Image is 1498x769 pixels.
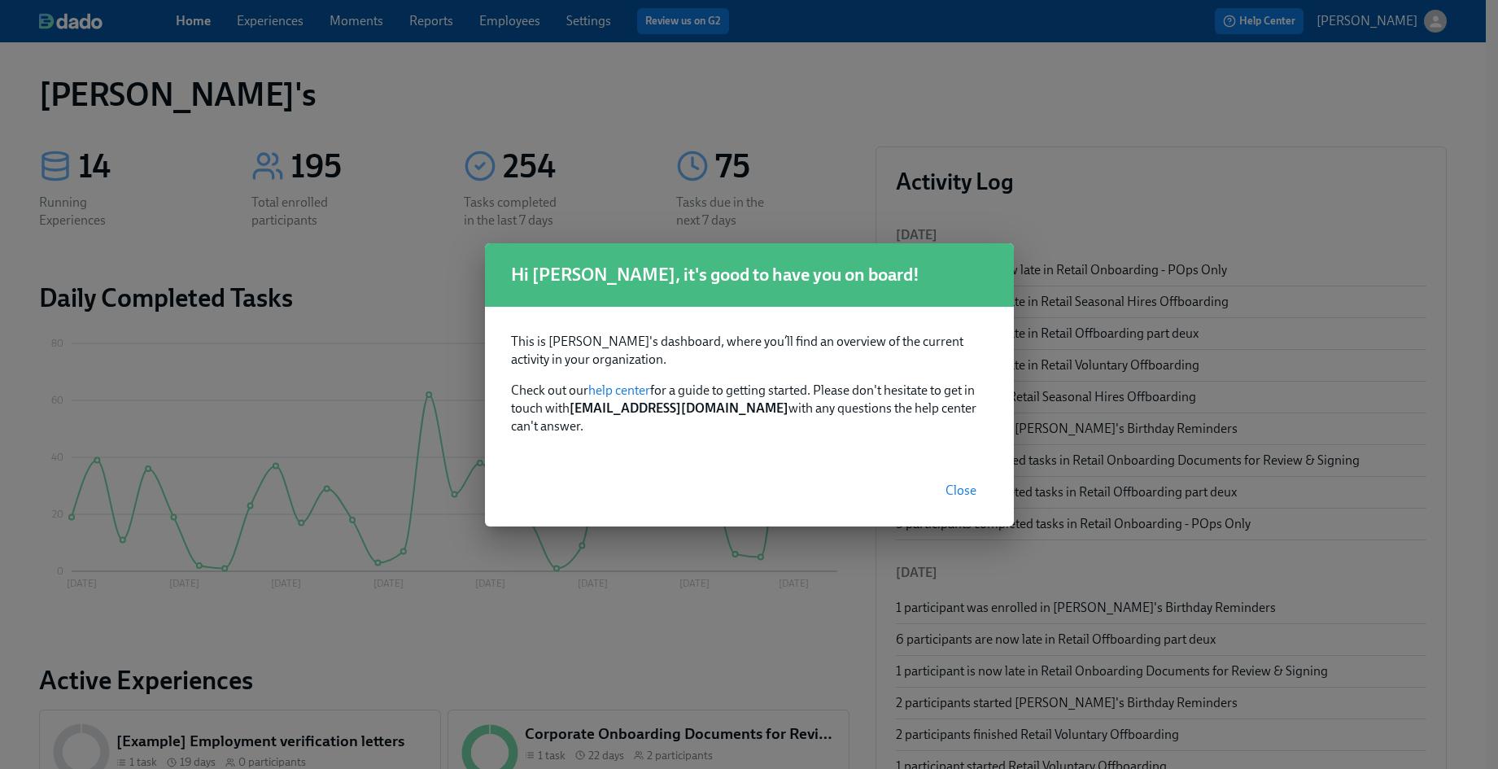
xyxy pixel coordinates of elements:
span: Close [946,483,976,499]
button: Close [934,474,988,507]
strong: [EMAIL_ADDRESS][DOMAIN_NAME] [570,400,788,416]
p: This is [PERSON_NAME]'s dashboard, where you’ll find an overview of the current activity in your ... [511,333,988,369]
a: help center [588,382,650,398]
div: Check out our for a guide to getting started. Please don't hesitate to get in touch with with any... [485,307,1014,455]
h1: Hi [PERSON_NAME], it's good to have you on board! [511,263,988,287]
